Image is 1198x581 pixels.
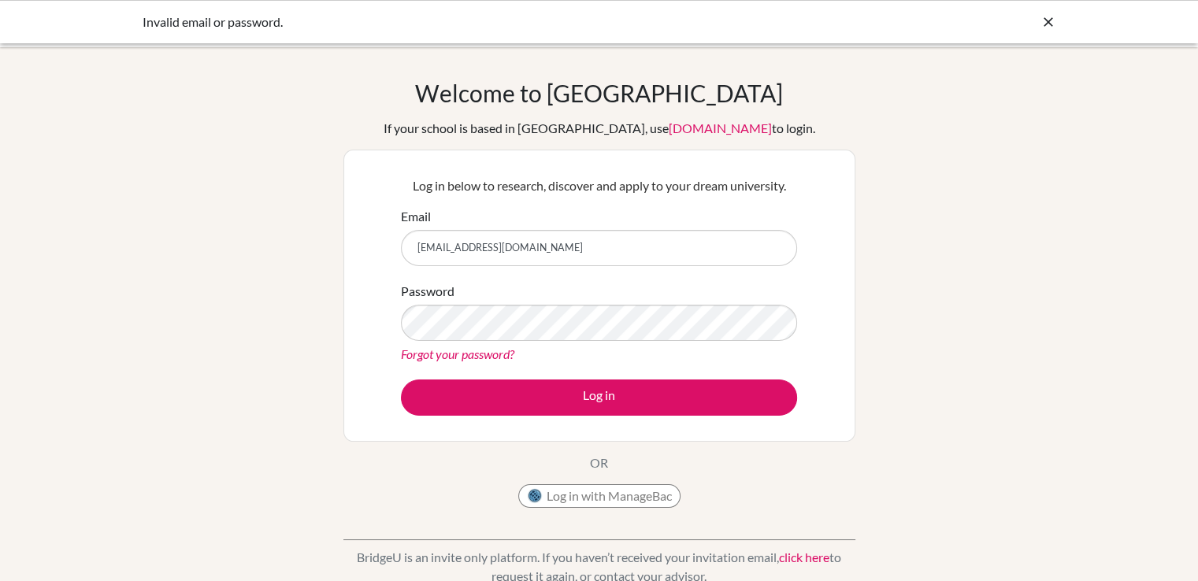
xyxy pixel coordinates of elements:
label: Password [401,282,454,301]
h1: Welcome to [GEOGRAPHIC_DATA] [415,79,783,107]
button: Log in with ManageBac [518,484,681,508]
a: [DOMAIN_NAME] [669,120,772,135]
label: Email [401,207,431,226]
p: Log in below to research, discover and apply to your dream university. [401,176,797,195]
a: Forgot your password? [401,346,514,361]
div: If your school is based in [GEOGRAPHIC_DATA], use to login. [384,119,815,138]
a: click here [779,550,829,564]
button: Log in [401,379,797,416]
p: OR [590,453,608,472]
div: Invalid email or password. [143,13,820,31]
